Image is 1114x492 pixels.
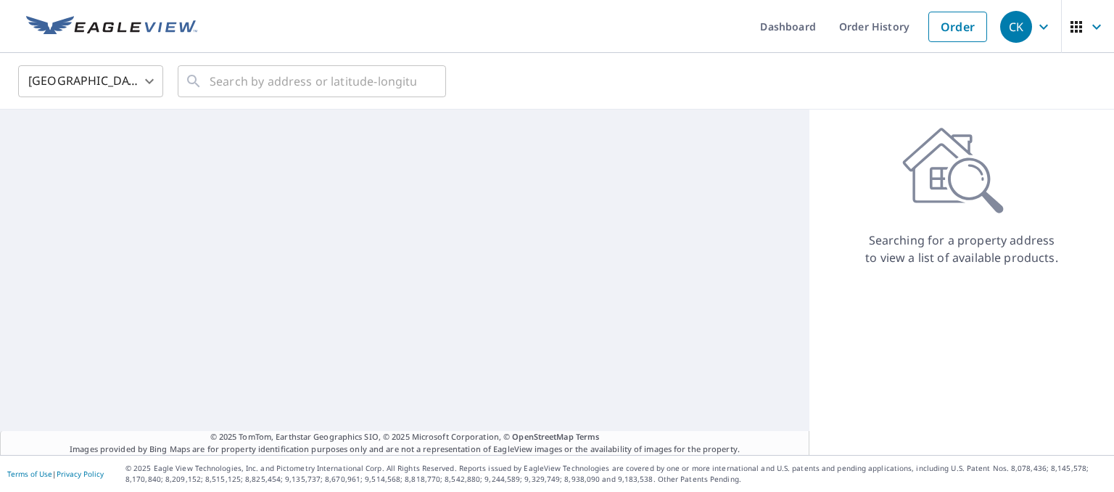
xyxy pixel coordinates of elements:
a: Order [928,12,987,42]
span: © 2025 TomTom, Earthstar Geographics SIO, © 2025 Microsoft Corporation, © [210,431,600,443]
p: | [7,470,104,478]
div: CK [1000,11,1032,43]
input: Search by address or latitude-longitude [210,61,416,102]
p: Searching for a property address to view a list of available products. [865,231,1059,266]
p: © 2025 Eagle View Technologies, Inc. and Pictometry International Corp. All Rights Reserved. Repo... [125,463,1107,485]
div: [GEOGRAPHIC_DATA] [18,61,163,102]
a: OpenStreetMap [512,431,573,442]
a: Privacy Policy [57,469,104,479]
a: Terms of Use [7,469,52,479]
a: Terms [576,431,600,442]
img: EV Logo [26,16,197,38]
